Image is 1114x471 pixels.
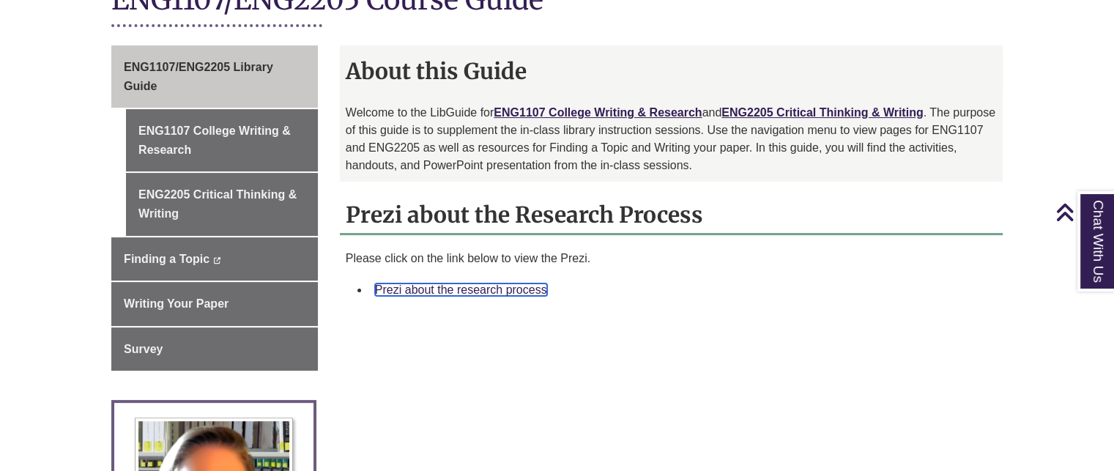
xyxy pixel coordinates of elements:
a: ENG1107/ENG2205 Library Guide [111,45,318,108]
a: Survey [111,327,318,371]
a: Back to Top [1055,202,1110,222]
a: ENG2205 Critical Thinking & Writing [721,106,923,119]
span: ENG1107/ENG2205 Library Guide [124,61,273,92]
i: This link opens in a new window [213,257,221,264]
span: Finding a Topic [124,253,209,265]
span: Writing Your Paper [124,297,229,310]
a: Writing Your Paper [111,282,318,326]
a: Finding a Topic [111,237,318,281]
p: Welcome to the LibGuide for and . The purpose of this guide is to supplement the in-class library... [346,104,997,174]
h2: About this Guide [340,53,1003,89]
h2: Prezi about the Research Process [340,196,1003,235]
span: Survey [124,343,163,355]
div: Guide Page Menu [111,45,318,371]
a: ENG2205 Critical Thinking & Writing [126,173,318,235]
p: Please click on the link below to view the Prezi. [346,250,997,267]
a: ENG1107 College Writing & Research [126,109,318,171]
a: ENG1107 College Writing & Research [494,106,702,119]
a: Prezi about the research process [375,283,547,296]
